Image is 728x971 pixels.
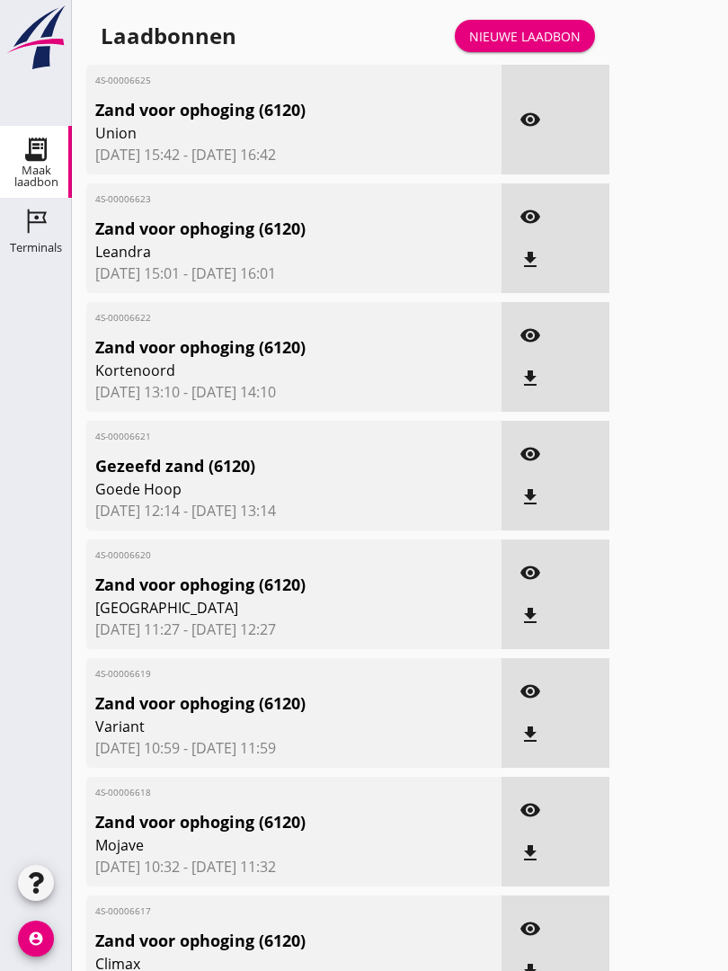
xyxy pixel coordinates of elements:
[95,548,426,562] span: 4S-00006620
[95,737,493,759] span: [DATE] 10:59 - [DATE] 11:59
[519,368,541,389] i: file_download
[95,360,426,381] span: Kortenoord
[95,192,426,206] span: 4S-00006623
[95,381,493,403] span: [DATE] 13:10 - [DATE] 14:10
[519,724,541,745] i: file_download
[95,691,426,716] span: Zand voor ophoging (6120)
[95,856,493,877] span: [DATE] 10:32 - [DATE] 11:32
[95,478,426,500] span: Goede Hoop
[519,206,541,227] i: visibility
[95,500,493,521] span: [DATE] 12:14 - [DATE] 13:14
[10,242,62,254] div: Terminals
[95,786,426,799] span: 4S-00006618
[519,249,541,271] i: file_download
[95,667,426,681] span: 4S-00006619
[95,810,426,834] span: Zand voor ophoging (6120)
[95,716,426,737] span: Variant
[455,20,595,52] a: Nieuwe laadbon
[4,4,68,71] img: logo-small.a267ee39.svg
[95,263,493,284] span: [DATE] 15:01 - [DATE] 16:01
[95,929,426,953] span: Zand voor ophoging (6120)
[519,799,541,821] i: visibility
[519,443,541,465] i: visibility
[95,834,426,856] span: Mojave
[519,109,541,130] i: visibility
[95,573,426,597] span: Zand voor ophoging (6120)
[95,74,426,87] span: 4S-00006625
[519,605,541,627] i: file_download
[519,486,541,508] i: file_download
[95,311,426,325] span: 4S-00006622
[95,122,426,144] span: Union
[519,681,541,702] i: visibility
[95,597,426,619] span: [GEOGRAPHIC_DATA]
[95,430,426,443] span: 4S-00006621
[95,217,426,241] span: Zand voor ophoging (6120)
[519,562,541,583] i: visibility
[95,335,426,360] span: Zand voor ophoging (6120)
[95,904,426,918] span: 4S-00006617
[95,454,426,478] span: Gezeefd zand (6120)
[95,619,493,640] span: [DATE] 11:27 - [DATE] 12:27
[18,921,54,957] i: account_circle
[519,325,541,346] i: visibility
[469,27,581,46] div: Nieuwe laadbon
[519,842,541,864] i: file_download
[519,918,541,940] i: visibility
[101,22,236,50] div: Laadbonnen
[95,241,426,263] span: Leandra
[95,98,426,122] span: Zand voor ophoging (6120)
[95,144,493,165] span: [DATE] 15:42 - [DATE] 16:42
